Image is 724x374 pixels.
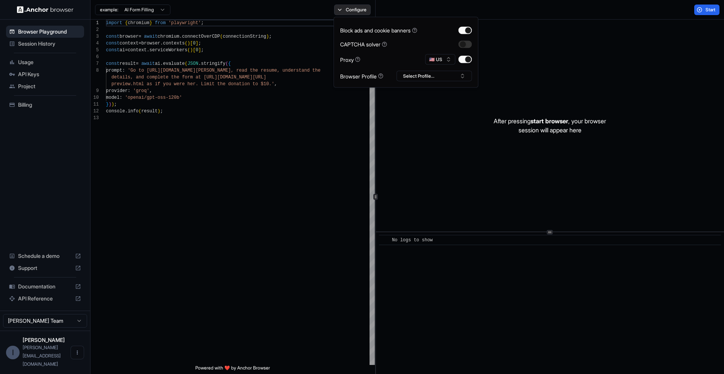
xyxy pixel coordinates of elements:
span: Ivan Burazin [23,337,65,343]
button: Open menu [71,346,84,359]
span: [ [190,41,193,46]
div: 10 [90,94,99,101]
span: Usage [18,58,81,66]
span: JSON [187,61,198,66]
span: ad the resume, understand the [242,68,321,73]
span: browser [141,41,160,46]
span: 'playwright' [169,20,201,26]
span: 0 [193,41,195,46]
span: [DOMAIN_NAME][URL] [217,75,266,80]
div: Billing [6,99,84,111]
span: const [106,61,120,66]
span: : [122,68,125,73]
span: example: [100,7,118,13]
div: Documentation [6,280,84,293]
span: const [106,48,120,53]
span: start browser [531,117,568,125]
span: provider [106,88,128,93]
span: ( [185,41,187,46]
span: , [274,81,277,87]
span: ; [114,102,117,107]
div: 11 [90,101,99,108]
div: Usage [6,56,84,68]
span: chromium [158,34,179,39]
span: browser [120,34,138,39]
span: result [120,61,136,66]
span: Project [18,83,81,90]
span: model [106,95,120,100]
span: ] [196,41,198,46]
span: ( [220,34,223,39]
button: Configure [334,5,371,15]
span: [ [193,48,195,53]
span: 'Go to [URL][DOMAIN_NAME][PERSON_NAME], re [128,68,242,73]
span: await [141,61,155,66]
div: 2 [90,26,99,33]
span: ​ [383,236,387,244]
span: Support [18,264,72,272]
span: 'openai/gpt-oss-120b' [125,95,182,100]
span: . [198,61,201,66]
img: Anchor Logo [17,6,74,13]
span: = [136,61,138,66]
span: serviceWorkers [149,48,187,53]
span: contexts [163,41,185,46]
span: ( [225,61,228,66]
span: . [160,41,163,46]
span: Schedule a demo [18,252,72,260]
span: ; [201,48,204,53]
span: ) [158,109,160,114]
span: ] [198,48,201,53]
div: CAPTCHA solver [340,40,387,48]
div: Support [6,262,84,274]
span: ) [109,102,111,107]
span: ) [187,41,190,46]
span: stringify [201,61,225,66]
span: = [138,34,141,39]
span: ) [266,34,269,39]
span: const [106,41,120,46]
span: from [155,20,166,26]
span: , [149,88,152,93]
span: result [141,109,158,114]
span: preview.html as if you were her. Limit the donatio [111,81,247,87]
span: ( [138,109,141,114]
span: API Keys [18,71,81,78]
span: console [106,109,125,114]
span: Documentation [18,283,72,290]
span: connectOverCDP [182,34,220,39]
span: ; [269,34,271,39]
span: Start [706,7,716,13]
div: 5 [90,47,99,54]
div: 1 [90,20,99,26]
span: : [128,88,130,93]
div: 8 [90,67,99,74]
span: Billing [18,101,81,109]
div: Block ads and cookie banners [340,26,417,34]
div: 7 [90,60,99,67]
span: ; [160,109,163,114]
span: ; [198,41,201,46]
span: No logs to show [392,238,433,243]
div: Schedule a demo [6,250,84,262]
span: ; [201,20,204,26]
div: I [6,346,20,359]
span: context [120,41,138,46]
span: ai [155,61,160,66]
div: 6 [90,54,99,60]
span: Powered with ❤️ by Anchor Browser [195,365,270,374]
div: API Reference [6,293,84,305]
div: Project [6,80,84,92]
div: 9 [90,87,99,94]
div: Session History [6,38,84,50]
span: info [128,109,139,114]
span: ivan@daytona.io [23,345,61,367]
div: 13 [90,115,99,121]
span: prompt [106,68,122,73]
span: connectionString [223,34,266,39]
span: : [120,95,122,100]
span: . [125,109,127,114]
span: context [128,48,147,53]
span: ( [187,48,190,53]
span: } [106,102,109,107]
